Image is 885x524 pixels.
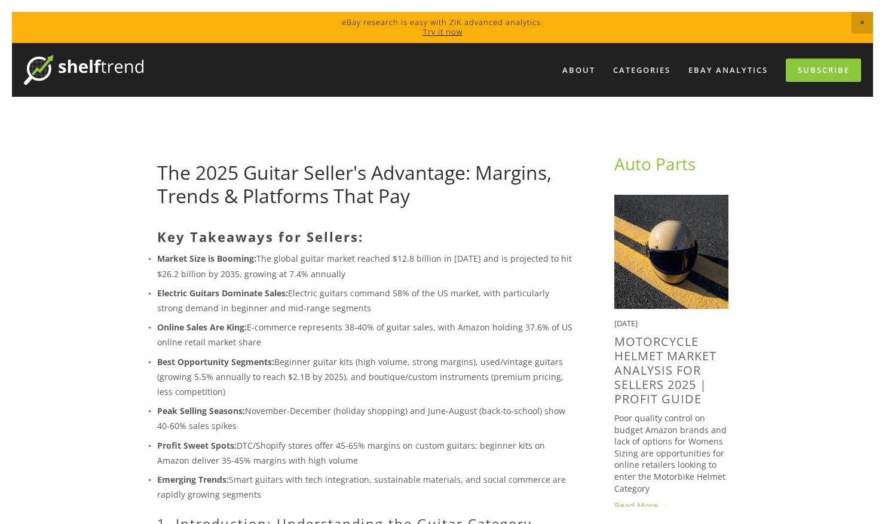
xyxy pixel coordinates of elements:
[786,59,861,82] a: Subscribe
[157,228,363,246] strong: Key Takeaways for Sellers:
[614,318,638,329] time: [DATE]
[157,320,576,350] p: E-commerce represents 38-40% of guitar sales, with Amazon holding 37.6% of US online retail marke...
[157,472,576,502] p: Smart guitars with tech integration, sustainable materials, and social commerce are rapidly growi...
[614,500,728,512] a: Read More →
[555,60,603,80] a: About
[157,253,256,264] strong: Market Size is Booming:
[423,26,463,37] a: Try it now
[157,403,576,433] p: November-December (holiday shopping) and June-August (back-to-school) show 40-60% sales spikes
[157,354,576,400] p: Beginner guitar kits (high volume, strong margins), used/vintage guitars (growing 5.5% annually t...
[614,333,716,407] a: Motorcycle Helmet Market Analysis for Sellers 2025 | Profit Guide
[157,438,576,468] p: DTC/Shopify stores offer 45-65% margins on custom guitars; beginner kits on Amazon deliver 35-45%...
[614,152,696,175] a: Auto Parts
[157,286,576,315] p: Electric guitars command 58% of the US market, with particularly strong demand in beginner and mi...
[605,60,678,80] div: Categories
[852,12,873,33] span: Close Announcement
[157,321,247,333] strong: Online Sales Are King:
[157,251,576,281] p: The global guitar market reached $12.8 billion in [DATE] and is projected to hit $26.2 billion by...
[157,160,552,208] a: The 2025 Guitar Seller's Advantage: Margins, Trends & Platforms That Pay
[614,412,728,494] p: Poor quality control on budget Amazon brands and lack of options for Womens Sizing are opportunit...
[157,405,245,416] strong: Peak Selling Seasons:
[157,440,237,451] strong: Profit Sweet Spots:
[157,356,274,367] strong: Best Opportunity Segments:
[24,55,143,85] img: ShelfTrend
[614,195,728,309] img: Motorcycle Helmet Market Analysis for Sellers 2025 | Profit Guide
[157,287,288,299] strong: Electric Guitars Dominate Sales:
[681,60,776,80] a: eBay Analytics
[157,474,229,485] strong: Emerging Trends:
